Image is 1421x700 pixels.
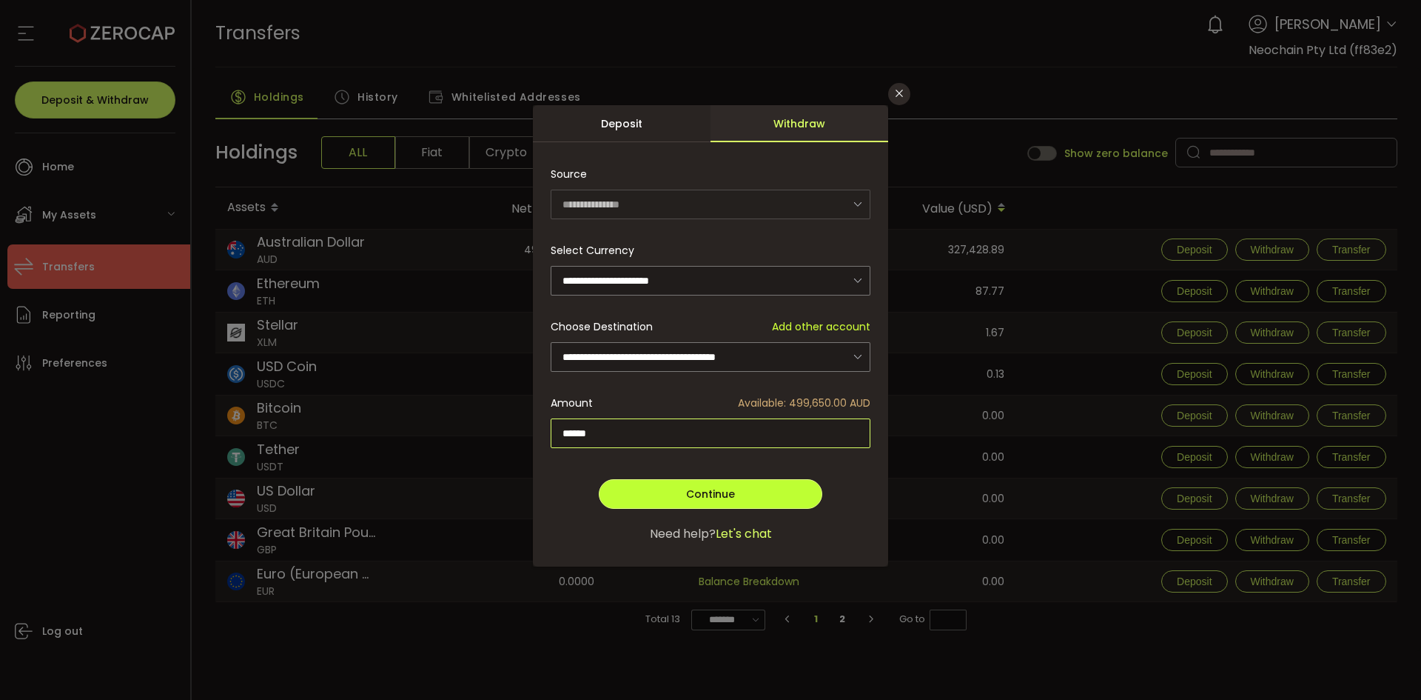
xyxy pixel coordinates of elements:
button: Close [888,83,910,105]
label: Select Currency [551,243,643,258]
div: dialog [533,105,888,567]
span: Need help? [650,525,716,543]
span: Choose Destination [551,319,653,335]
span: Let's chat [716,525,772,543]
iframe: Chat Widget [1347,629,1421,700]
span: Amount [551,396,593,411]
span: Continue [686,487,735,501]
span: Add other account [772,319,870,335]
div: Withdraw [710,105,888,142]
span: Available: 499,650.00 AUD [738,396,870,411]
div: Deposit [533,105,710,142]
span: Source [551,159,587,189]
button: Continue [599,479,822,509]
